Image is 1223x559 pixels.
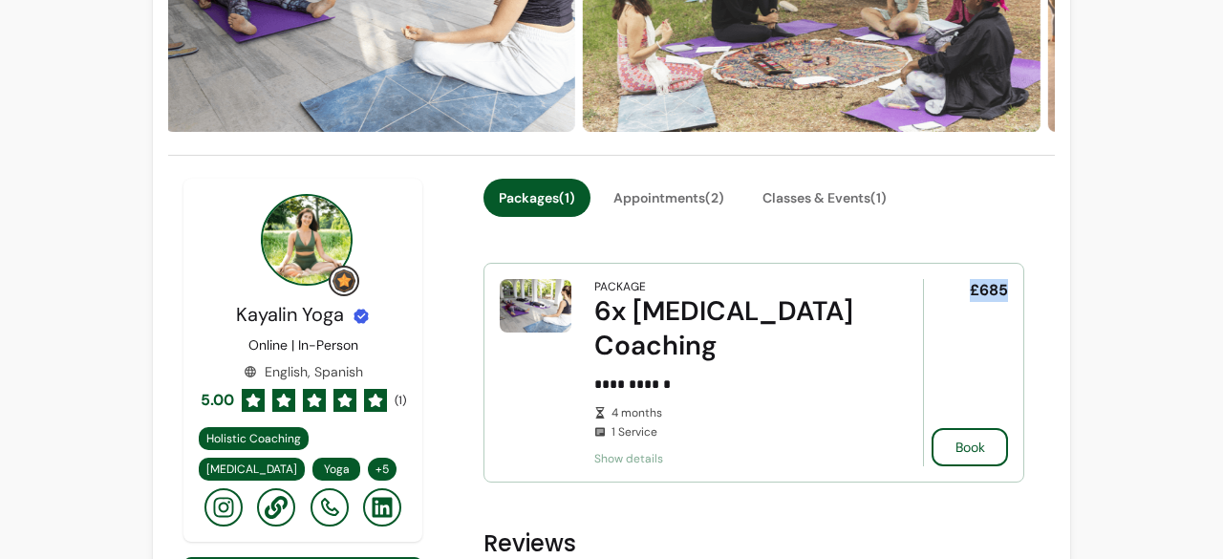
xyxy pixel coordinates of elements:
[594,451,869,466] span: Show details
[598,179,740,217] button: Appointments(2)
[611,424,869,440] span: 1 Service
[500,279,571,333] img: 6x Menstrual Cycle Coaching
[372,462,393,477] span: + 5
[248,335,358,355] p: Online | In-Person
[333,269,355,292] img: Grow
[324,462,350,477] span: Yoga
[483,528,1024,559] h2: Reviews
[483,179,590,217] button: Packages(1)
[206,462,297,477] span: [MEDICAL_DATA]
[923,279,1008,466] div: £685
[611,405,869,420] span: 4 months
[594,294,869,363] div: 6x [MEDICAL_DATA] Coaching
[594,279,646,294] div: Package
[261,194,353,286] img: Provider image
[236,302,344,327] span: Kayalin Yoga
[201,389,234,412] span: 5.00
[206,431,301,446] span: Holistic Coaching
[932,428,1008,466] button: Book
[244,362,363,381] div: English, Spanish
[395,393,406,408] span: ( 1 )
[747,179,902,217] button: Classes & Events(1)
